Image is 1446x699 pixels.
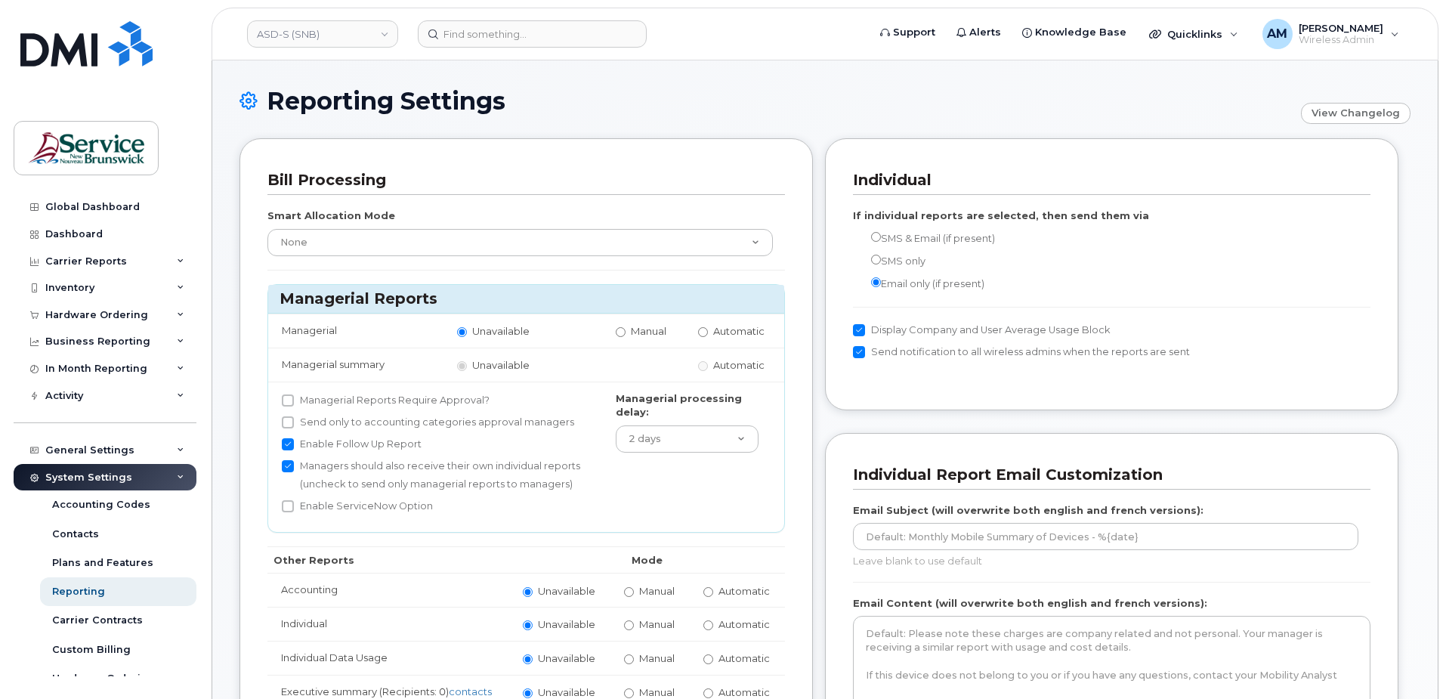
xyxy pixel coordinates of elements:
[449,685,492,697] a: contacts
[698,327,708,337] input: Automatic
[538,686,595,698] span: Unavailable
[871,255,881,264] input: SMS only
[703,620,713,630] input: Automatic
[639,686,675,698] span: Manual
[853,343,1190,361] label: Send notification to all wireless admins when the reports are sent
[268,314,443,348] td: Managerial
[718,686,770,698] span: Automatic
[267,170,774,190] h3: Bill Processing
[616,327,626,337] input: Manual
[853,252,925,271] label: SMS only
[853,554,1358,568] p: Leave blank to use default
[624,620,634,630] input: Manual
[282,391,490,410] label: Managerial Reports Require Approval?
[267,607,509,641] td: Individual
[267,209,395,223] label: Smart Allocation Mode
[631,325,666,337] span: Manual
[472,359,530,371] span: Unavailable
[853,229,995,248] label: SMS & Email (if present)
[538,585,595,597] span: Unavailable
[523,688,533,698] input: Unavailable
[282,413,574,431] label: Send only to accounting categories approval managers
[853,324,865,336] input: Display Company and User Average Usage Block
[268,348,443,382] td: Managerial summary
[853,523,1358,550] input: Default: Monthly Mobile Summary of Devices - %{date}
[718,652,770,664] span: Automatic
[523,620,533,630] input: Unavailable
[267,546,509,574] th: Other Reports
[457,361,467,371] input: Unavailable
[853,503,1203,518] label: Email Subject (will overwrite both english and french versions):
[624,587,634,597] input: Manual
[282,438,294,450] input: Enable Follow Up Report
[239,88,1293,114] h1: Reporting Settings
[853,596,1207,611] label: Email Content (will overwrite both english and french versions):
[282,460,294,472] input: Managers should also receive their own individual reports (uncheck to send only managerial report...
[871,232,881,242] input: SMS & Email (if present)
[698,361,708,371] input: Automatic
[703,654,713,664] input: Automatic
[853,321,1111,339] label: Display Company and User Average Usage Block
[267,573,509,607] td: Accounting
[282,394,294,407] input: Managerial Reports Require Approval?
[472,325,530,337] span: Unavailable
[538,652,595,664] span: Unavailable
[703,688,713,698] input: Automatic
[853,170,1359,190] h3: Individual
[457,327,467,337] input: Unavailable
[282,500,294,512] input: Enable ServiceNow Option
[853,346,865,358] input: Send notification to all wireless admins when the reports are sent
[624,688,634,698] input: Manual
[853,209,1149,223] label: If individual reports are selected, then send them via
[523,587,533,597] input: Unavailable
[509,546,785,574] th: Mode
[280,289,773,309] h3: Managerial Reports
[713,325,765,337] span: Automatic
[853,465,1359,485] h3: Individual Report Email Customization
[282,435,422,453] label: Enable Follow Up Report
[282,457,589,493] label: Managers should also receive their own individual reports (uncheck to send only managerial report...
[718,585,770,597] span: Automatic
[616,391,759,419] label: Managerial processing delay:
[282,497,433,515] label: Enable ServiceNow Option
[267,641,509,675] td: Individual Data Usage
[1301,103,1410,124] a: View Changelog
[639,652,675,664] span: Manual
[624,654,634,664] input: Manual
[538,618,595,630] span: Unavailable
[639,585,675,597] span: Manual
[523,654,533,664] input: Unavailable
[871,277,881,287] input: Email only (if present)
[282,416,294,428] input: Send only to accounting categories approval managers
[853,274,984,293] label: Email only (if present)
[718,618,770,630] span: Automatic
[713,359,765,371] span: Automatic
[703,587,713,597] input: Automatic
[639,618,675,630] span: Manual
